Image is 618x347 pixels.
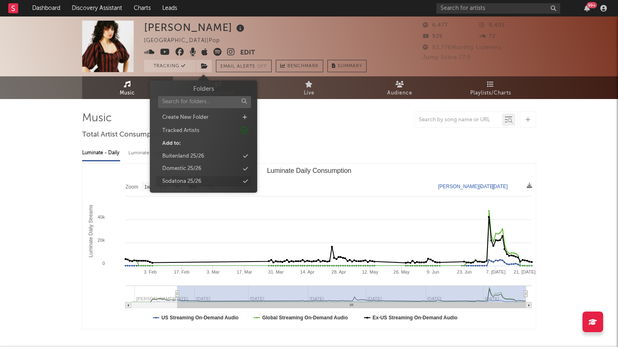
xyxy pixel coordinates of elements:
[478,184,483,189] text: →
[144,184,151,190] text: 1w
[492,184,508,189] text: [DATE]
[82,146,120,160] div: Luminate - Daily
[486,269,505,274] text: 7. [DATE]
[387,88,412,98] span: Audience
[338,64,362,68] span: Summary
[144,21,246,34] div: [PERSON_NAME]
[445,76,536,99] a: Playlists/Charts
[423,45,502,50] span: 83,776 Monthly Listeners
[144,269,156,274] text: 3. Feb
[144,60,196,72] button: Tracking
[457,269,471,274] text: 23. Jun
[82,130,164,140] span: Total Artist Consumption
[372,315,457,321] text: Ex-US Streaming On-Demand Audio
[587,2,597,8] div: 99 +
[267,167,351,174] text: Luminate Daily Consumption
[393,269,410,274] text: 26. May
[584,5,590,12] button: 99+
[304,88,315,98] span: Live
[257,64,267,69] em: Off
[237,269,252,274] text: 17. Mar
[514,269,535,274] text: 21. [DATE]
[327,60,367,72] button: Summary
[206,269,220,274] text: 3. Mar
[423,34,443,39] span: 926
[102,261,104,266] text: 0
[240,48,255,58] button: Edit
[125,184,138,190] text: Zoom
[479,23,505,28] span: 8,405
[193,85,214,94] h3: Folders
[276,60,323,72] a: Benchmark
[83,164,536,329] svg: Luminate Daily Consumption
[415,117,502,123] input: Search by song name or URL
[158,96,251,108] input: Search for folders...
[162,127,199,135] div: Tracked Artists
[262,315,348,321] text: Global Streaming On-Demand Audio
[174,269,189,274] text: 17. Feb
[423,23,448,28] span: 6,477
[162,152,204,161] div: Buitenland 25/26
[144,36,230,46] div: [GEOGRAPHIC_DATA] | Pop
[216,60,272,72] button: Email AlertsOff
[264,76,355,99] a: Live
[331,269,346,274] text: 28. Apr
[436,3,560,14] input: Search for artists
[362,269,379,274] text: 12. May
[97,215,105,220] text: 40k
[287,61,319,71] span: Benchmark
[173,76,264,99] a: Engagement
[97,238,105,243] text: 20k
[120,88,135,98] span: Music
[162,139,181,148] div: Add to:
[82,76,173,99] a: Music
[161,315,239,321] text: US Streaming On-Demand Audio
[438,184,494,189] text: [PERSON_NAME][DATE]
[162,165,201,173] div: Domestic 25/26
[355,76,445,99] a: Audience
[300,269,314,274] text: 14. Apr
[268,269,284,274] text: 31. Mar
[470,88,511,98] span: Playlists/Charts
[423,55,471,60] span: Jump Score: 77.5
[426,269,439,274] text: 9. Jun
[128,146,172,160] div: Luminate - Weekly
[162,113,208,122] div: Create New Folder
[162,177,201,186] div: Sodatona 25/26
[88,205,93,257] text: Luminate Daily Streams
[479,34,495,39] span: 72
